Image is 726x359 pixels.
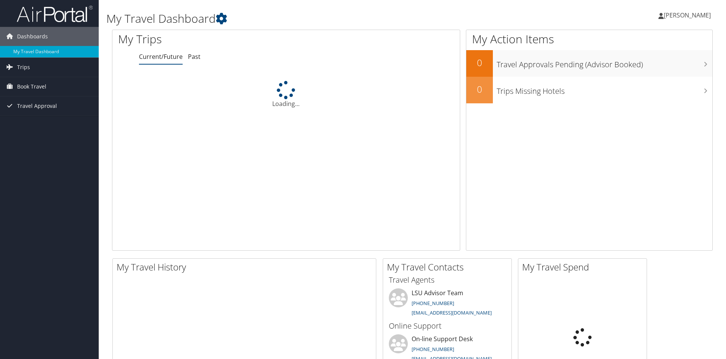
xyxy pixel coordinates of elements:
[385,288,510,319] li: LSU Advisor Team
[412,309,492,316] a: [EMAIL_ADDRESS][DOMAIN_NAME]
[106,11,515,27] h1: My Travel Dashboard
[412,300,454,307] a: [PHONE_NUMBER]
[17,77,46,96] span: Book Travel
[118,31,309,47] h1: My Trips
[117,261,376,274] h2: My Travel History
[412,346,454,353] a: [PHONE_NUMBER]
[17,96,57,115] span: Travel Approval
[522,261,647,274] h2: My Travel Spend
[466,50,712,77] a: 0Travel Approvals Pending (Advisor Booked)
[466,31,712,47] h1: My Action Items
[389,321,506,331] h3: Online Support
[387,261,511,274] h2: My Travel Contacts
[17,5,93,23] img: airportal-logo.png
[139,52,183,61] a: Current/Future
[466,56,493,69] h2: 0
[466,83,493,96] h2: 0
[658,4,718,27] a: [PERSON_NAME]
[17,27,48,46] span: Dashboards
[112,81,460,108] div: Loading...
[17,58,30,77] span: Trips
[389,275,506,285] h3: Travel Agents
[497,82,712,96] h3: Trips Missing Hotels
[466,77,712,103] a: 0Trips Missing Hotels
[497,55,712,70] h3: Travel Approvals Pending (Advisor Booked)
[664,11,711,19] span: [PERSON_NAME]
[188,52,200,61] a: Past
